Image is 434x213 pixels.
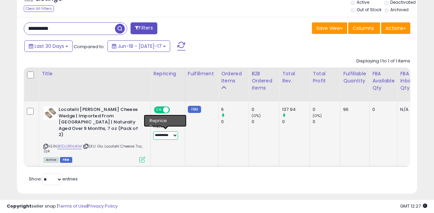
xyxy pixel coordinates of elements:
button: Save View [312,22,347,34]
div: Title [42,70,147,77]
small: (0%) [313,113,322,118]
a: B0DJ3RHJKM [57,143,82,149]
div: 0 [252,119,279,125]
div: 0 [221,119,249,125]
div: Amazon AI * [153,117,180,123]
button: Last 30 Days [24,40,73,52]
span: Jun-18 - [DATE]-17 [118,43,162,50]
span: Last 30 Days [35,43,64,50]
div: 96 [343,106,364,113]
button: Columns [348,22,380,34]
div: Ordered Items [221,70,246,84]
div: Total Profit [313,70,337,84]
div: Displaying 1 to 1 of 1 items [356,58,410,64]
span: FBM [60,157,72,163]
label: Out of Stock [357,7,381,13]
button: Filters [131,22,157,34]
b: Locatelli [PERSON_NAME] Cheese Wedge | Imported From [GEOGRAPHIC_DATA] | Naturally Aged Over 9 Mo... [59,106,141,140]
div: Preset: [153,124,180,140]
div: 0 [252,106,279,113]
small: FBM [188,106,201,113]
div: Total Rev. [282,70,307,84]
div: 0 [313,106,340,113]
button: Jun-18 - [DATE]-17 [107,40,170,52]
small: (0%) [252,113,261,118]
div: 137.94 [282,106,310,113]
div: B2B Ordered Items [252,70,276,92]
div: 6 [221,106,249,113]
div: Fulfillment [188,70,215,77]
div: FBA inbound Qty [400,70,420,92]
a: Privacy Policy [88,203,118,209]
span: OFF [169,107,180,113]
div: FBA Available Qty [372,70,394,92]
span: ON [155,107,163,113]
span: | SKU: Gio Locatelli Cheese 7oz, 2pk [43,143,142,154]
button: Actions [381,22,410,34]
label: Archived [390,7,409,13]
strong: Copyright [7,203,32,209]
div: Fulfillable Quantity [343,70,367,84]
div: seller snap | | [7,203,118,210]
div: 0 [313,119,340,125]
span: Compared to: [74,43,105,50]
div: 0 [282,119,310,125]
span: Show: entries [29,176,78,182]
a: Terms of Use [58,203,87,209]
div: Clear All Filters [24,5,54,12]
span: All listings currently available for purchase on Amazon [43,157,59,163]
div: ASIN: [43,106,145,162]
span: Columns [353,25,374,32]
div: Repricing [153,70,182,77]
img: 51+L41nw6-L._SL40_.jpg [43,106,57,120]
span: 2025-08-17 12:27 GMT [400,203,427,209]
div: 0 [372,106,392,113]
div: N/A [400,106,418,113]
